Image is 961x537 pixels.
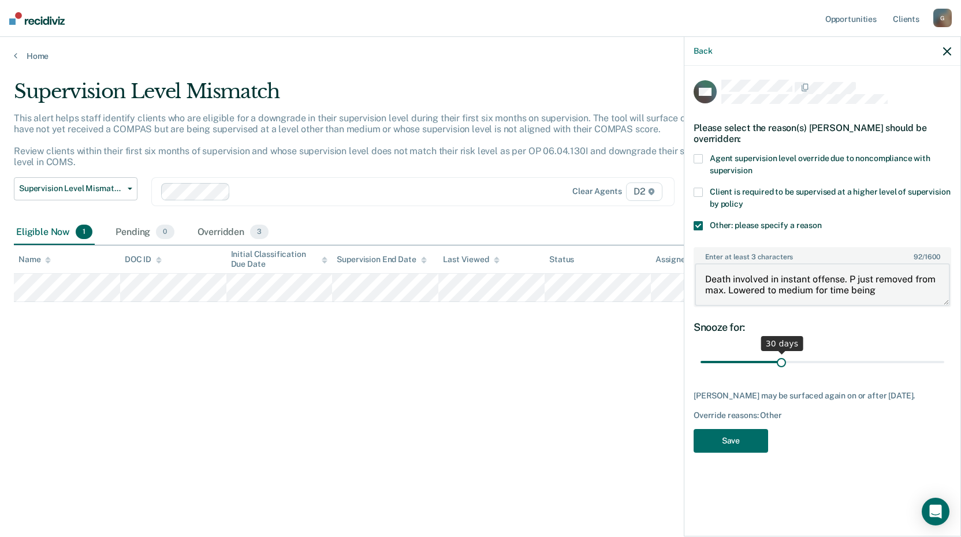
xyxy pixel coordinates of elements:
div: Pending [113,220,176,245]
div: Name [18,255,51,264]
div: Clear agents [572,187,621,196]
div: Eligible Now [14,220,95,245]
span: 0 [156,225,174,240]
span: Other: please specify a reason [710,221,822,230]
div: G [933,9,952,27]
p: This alert helps staff identify clients who are eligible for a downgrade in their supervision lev... [14,113,728,168]
a: Home [14,51,947,61]
div: Override reasons: Other [694,411,951,420]
span: Agent supervision level override due to noncompliance with supervision [710,154,930,175]
div: [PERSON_NAME] may be surfaced again on or after [DATE]. [694,391,951,401]
span: 92 [914,253,922,261]
span: / 1600 [914,253,940,261]
div: Initial Classification Due Date [231,249,328,269]
div: DOC ID [125,255,162,264]
img: Recidiviz [9,12,65,25]
span: 1 [76,225,92,240]
div: Assigned to [655,255,710,264]
div: Last Viewed [443,255,499,264]
div: Open Intercom Messenger [922,498,949,525]
span: Client is required to be supervised at a higher level of supervision by policy [710,187,950,208]
button: Back [694,46,712,56]
span: 3 [250,225,269,240]
div: 30 days [761,336,803,351]
div: Please select the reason(s) [PERSON_NAME] should be overridden: [694,113,951,154]
div: Overridden [195,220,271,245]
div: Snooze for: [694,321,951,334]
label: Enter at least 3 characters [695,248,950,261]
textarea: Death involved in instant offense. P just removed from max. Lowered to medium for time being [695,263,950,306]
div: Supervision End Date [337,255,426,264]
div: Supervision Level Mismatch [14,80,735,113]
span: Supervision Level Mismatch [19,184,123,193]
button: Save [694,429,768,453]
span: D2 [626,182,662,201]
div: Status [549,255,574,264]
